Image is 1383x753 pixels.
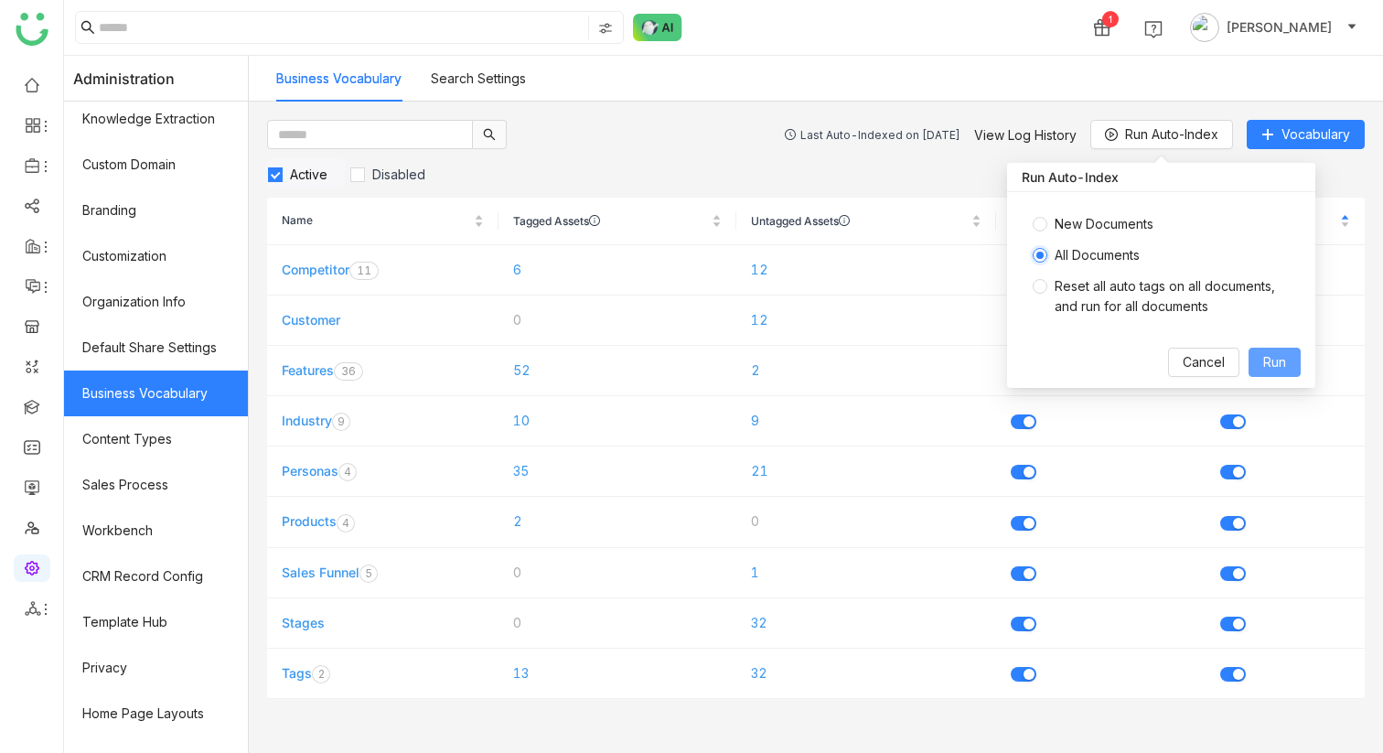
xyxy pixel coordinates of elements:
img: help.svg [1144,20,1163,38]
span: Tagged Assets [513,215,708,226]
a: Competitor [282,262,349,277]
a: Sales Process [64,462,248,508]
a: Customer [282,312,340,328]
a: Organization Info [64,279,248,325]
p: 2 [317,665,325,683]
nz-badge-sup: 36 [334,362,363,381]
span: Vocabulary [1281,124,1350,145]
a: Customization [64,233,248,279]
button: Run Auto-Index [1090,120,1233,149]
td: 0 [499,296,736,346]
td: 6 [499,245,736,296]
td: 2 [499,497,736,547]
td: 1 [736,548,996,598]
a: Business Vocabulary [64,371,248,416]
a: Products [282,513,337,529]
button: Run [1249,348,1301,377]
span: Cancel [1183,352,1225,372]
p: 3 [341,362,348,381]
span: [PERSON_NAME] [1227,17,1332,38]
nz-badge-sup: 2 [312,665,330,683]
p: 1 [357,262,364,280]
div: Run Auto-Index [1007,163,1315,192]
span: Active [283,167,335,182]
nz-badge-sup: 4 [337,514,355,532]
td: 12 [736,245,996,296]
a: Knowledge Extraction [64,96,248,142]
a: Sales Funnel [282,565,359,580]
td: 10 [499,396,736,446]
a: View Log History [974,127,1077,143]
a: Workbench [64,508,248,554]
img: search-type.svg [598,21,613,36]
span: All Documents [1047,245,1147,265]
p: 1 [364,262,371,280]
a: Default Share Settings [64,325,248,371]
a: Industry [282,413,332,428]
td: 2 [736,346,996,396]
td: 52 [499,346,736,396]
a: Business Vocabulary [276,70,402,86]
a: Stages [282,615,325,630]
p: 5 [365,565,372,583]
img: avatar [1190,13,1219,42]
a: Template Hub [64,599,248,645]
td: 21 [736,446,996,497]
nz-badge-sup: 9 [332,413,350,431]
p: 9 [338,413,345,431]
a: Custom Domain [64,142,248,188]
span: Run [1263,352,1286,372]
button: [PERSON_NAME] [1186,13,1361,42]
button: Cancel [1168,348,1239,377]
td: 32 [736,598,996,649]
img: logo [16,13,48,46]
span: Disabled [365,167,433,182]
td: 0 [499,598,736,649]
a: Search Settings [431,70,526,86]
a: Tags [282,665,312,681]
img: ask-buddy-normal.svg [633,14,682,41]
nz-badge-sup: 4 [338,463,357,481]
a: Personas [282,463,338,479]
a: Privacy [64,645,248,691]
a: CRM Record Config [64,554,248,599]
td: 9 [736,396,996,446]
span: Untagged Assets [751,215,968,226]
nz-badge-sup: 5 [359,565,378,583]
a: Features [282,362,334,378]
p: 6 [348,362,356,381]
div: 1 [1102,11,1119,27]
a: Home Page Layouts [64,691,248,737]
td: 35 [499,446,736,497]
p: 4 [344,463,351,481]
p: 4 [342,514,349,532]
span: Run Auto-Index [1125,124,1218,145]
td: 32 [736,649,996,699]
td: 13 [499,649,736,699]
a: Content Types [64,416,248,462]
div: Last Auto-Indexed on [DATE] [800,128,960,142]
span: Administration [73,56,175,102]
nz-badge-sup: 11 [349,262,379,280]
span: New Documents [1047,214,1161,234]
button: Vocabulary [1247,120,1365,149]
td: 0 [736,497,996,547]
td: 0 [499,548,736,598]
span: and run for all documents [1055,298,1208,314]
a: Branding [64,188,248,233]
td: 12 [736,296,996,346]
span: Reset all auto tags on all documents, [1055,278,1275,314]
